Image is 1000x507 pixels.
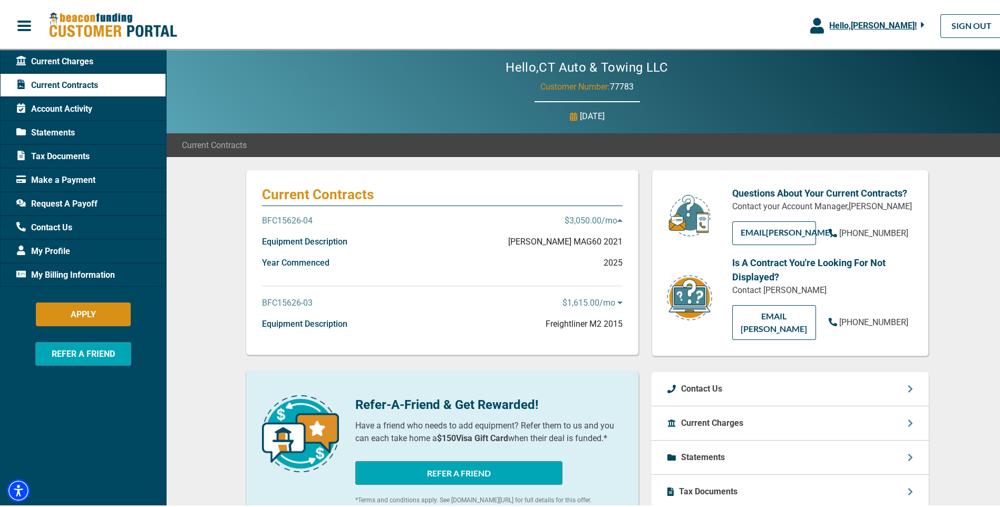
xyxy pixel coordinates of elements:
[580,108,605,121] p: [DATE]
[666,192,713,236] img: customer-service.png
[732,219,816,243] a: EMAIL[PERSON_NAME]
[829,225,908,238] a: [PHONE_NUMBER]
[16,101,92,113] span: Account Activity
[355,417,623,443] p: Have a friend who needs to add equipment? Refer them to us and you can each take home a when thei...
[610,80,634,90] span: 77783
[732,303,816,338] a: EMAIL [PERSON_NAME]
[666,272,713,320] img: contract-icon.png
[262,295,313,307] p: BFC15626-03
[681,449,725,462] p: Statements
[839,315,908,325] span: [PHONE_NUMBER]
[355,393,623,412] p: Refer-A-Friend & Get Rewarded!
[262,233,347,246] p: Equipment Description
[36,300,131,324] button: APPLY
[16,267,115,279] span: My Billing Information
[681,381,722,393] p: Contact Us
[262,393,339,470] img: refer-a-friend-icon.png
[262,316,347,328] p: Equipment Description
[16,53,93,66] span: Current Charges
[182,137,247,150] span: Current Contracts
[679,483,737,496] p: Tax Documents
[732,184,912,198] p: Questions About Your Current Contracts?
[262,184,623,201] p: Current Contracts
[732,198,912,211] p: Contact your Account Manager, [PERSON_NAME]
[829,18,917,28] span: Hello, [PERSON_NAME] !
[546,316,623,328] p: Freightliner M2 2015
[732,282,912,295] p: Contact [PERSON_NAME]
[565,212,623,225] p: $3,050.00 /mo
[35,340,131,364] button: REFER A FRIEND
[7,477,30,500] div: Accessibility Menu
[829,314,908,327] a: [PHONE_NUMBER]
[681,415,743,427] p: Current Charges
[540,80,610,90] span: Customer Number:
[732,253,912,282] p: Is A Contract You're Looking For Not Displayed?
[16,124,75,137] span: Statements
[839,226,908,236] span: [PHONE_NUMBER]
[16,219,72,232] span: Contact Us
[16,77,98,90] span: Current Contracts
[437,431,508,441] b: $150 Visa Gift Card
[562,295,623,307] p: $1,615.00 /mo
[355,493,623,503] p: *Terms and conditions apply. See [DOMAIN_NAME][URL] for full details for this offer.
[262,212,313,225] p: BFC15626-04
[508,233,623,246] p: [PERSON_NAME] MAG60 2021
[604,255,623,267] p: 2025
[48,10,177,37] img: Beacon Funding Customer Portal Logo
[16,148,90,161] span: Tax Documents
[474,58,700,73] h2: Hello, CT Auto & Towing LLC
[16,243,70,256] span: My Profile
[16,172,95,184] span: Make a Payment
[16,196,98,208] span: Request A Payoff
[262,255,329,267] p: Year Commenced
[355,459,562,483] button: REFER A FRIEND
